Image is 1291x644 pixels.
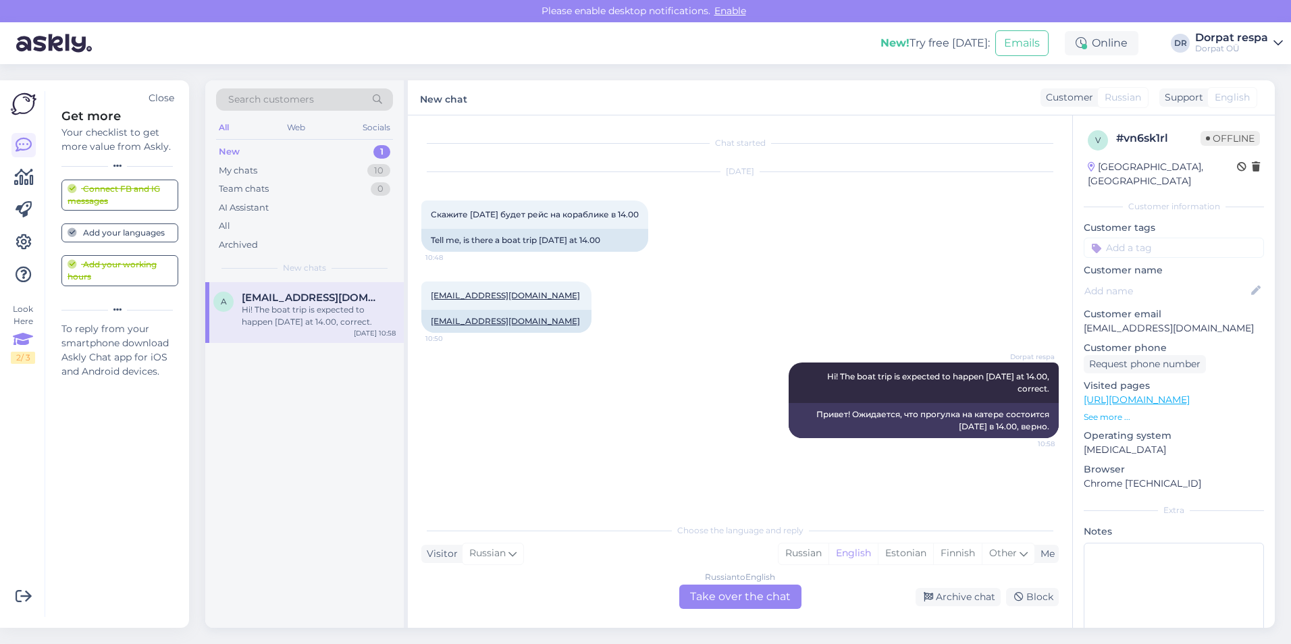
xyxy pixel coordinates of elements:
span: Enable [710,5,750,17]
span: 10:50 [425,333,476,344]
span: 10:48 [425,252,476,263]
div: Connect FB and IG messages [68,183,172,207]
a: [EMAIL_ADDRESS][DOMAIN_NAME] [431,316,580,326]
div: 0 [371,182,390,196]
div: [DATE] [421,165,1059,178]
span: v [1095,135,1101,145]
div: Dorpat OÜ [1195,43,1268,54]
label: New chat [420,88,467,107]
div: Choose the language and reply [421,525,1059,537]
span: Dorpat respa [1004,352,1055,362]
input: Add name [1084,284,1248,298]
div: Try free [DATE]: [880,35,990,51]
p: Customer email [1084,307,1264,321]
a: Connect FB and IG messages [61,180,178,211]
div: Hi! The boat trip is expected to happen [DATE] at 14.00, correct. [242,304,396,328]
div: 1 [373,145,390,159]
p: Customer tags [1084,221,1264,235]
div: All [219,219,230,233]
a: Dorpat respaDorpat OÜ [1195,32,1283,54]
div: Finnish [933,543,982,564]
div: Team chats [219,182,269,196]
div: Customer [1040,90,1093,105]
div: Tell me, is there a boat trip [DATE] at 14.00 [421,229,648,252]
p: See more ... [1084,411,1264,423]
div: English [828,543,878,564]
div: Close [149,91,174,105]
span: Offline [1201,131,1260,146]
div: Add your languages [68,227,165,239]
span: Russian [1105,90,1141,105]
div: All [216,119,232,136]
span: allakene7@gmail.com [242,292,382,304]
b: New! [880,36,910,49]
a: Add your working hours [61,255,178,286]
div: Add your working hours [68,259,172,283]
div: Get more [61,107,178,126]
input: Add a tag [1084,238,1264,258]
img: Askly Logo [11,91,36,117]
div: Me [1035,547,1055,561]
div: Chat started [421,137,1059,149]
div: Your checklist to get more value from Askly. [61,126,178,154]
div: Customer information [1084,200,1264,213]
p: [EMAIL_ADDRESS][DOMAIN_NAME] [1084,321,1264,336]
a: [URL][DOMAIN_NAME] [1084,394,1190,406]
div: 10 [367,164,390,178]
div: Block [1006,588,1059,606]
div: Web [284,119,308,136]
p: Customer name [1084,263,1264,277]
span: New chats [283,262,326,274]
div: # vn6sk1rl [1116,130,1201,146]
div: 2 / 3 [11,352,35,364]
span: English [1215,90,1250,105]
div: [GEOGRAPHIC_DATA], [GEOGRAPHIC_DATA] [1088,160,1237,188]
div: Extra [1084,504,1264,516]
div: Archive chat [916,588,1001,606]
p: Chrome [TECHNICAL_ID] [1084,477,1264,491]
button: Emails [995,30,1049,56]
div: To reply from your smartphone download Askly Chat app for iOS and Android devices. [61,322,178,379]
div: DR [1171,34,1190,53]
div: Take over the chat [679,585,801,609]
div: Support [1159,90,1203,105]
span: Russian [469,546,506,561]
p: Browser [1084,462,1264,477]
p: Visited pages [1084,379,1264,393]
div: Socials [360,119,393,136]
div: Dorpat respa [1195,32,1268,43]
p: Notes [1084,525,1264,539]
p: Operating system [1084,429,1264,443]
div: Estonian [878,543,933,564]
a: [EMAIL_ADDRESS][DOMAIN_NAME] [431,290,580,300]
a: Add your languages [61,223,178,242]
span: Other [989,547,1017,559]
div: Visitor [421,547,458,561]
div: New [219,145,240,159]
div: Archived [219,238,258,252]
p: Customer phone [1084,341,1264,355]
span: 10:58 [1004,439,1055,449]
div: [DATE] 10:58 [354,328,396,338]
p: [MEDICAL_DATA] [1084,443,1264,457]
div: Online [1065,31,1138,55]
div: Russian to English [705,571,775,583]
div: Russian [779,543,828,564]
div: AI Assistant [219,201,269,215]
div: Request phone number [1084,355,1206,373]
span: Search customers [228,92,314,107]
span: a [221,296,227,306]
span: Скажите [DATE] будет рейс на кораблике в 14.00 [431,209,639,219]
span: Hi! The boat trip is expected to happen [DATE] at 14.00, correct. [827,371,1051,394]
div: Привет! Ожидается, что прогулка на катере состоится [DATE] в 14.00, верно. [789,403,1059,438]
div: Look Here [11,303,35,364]
div: My chats [219,164,257,178]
